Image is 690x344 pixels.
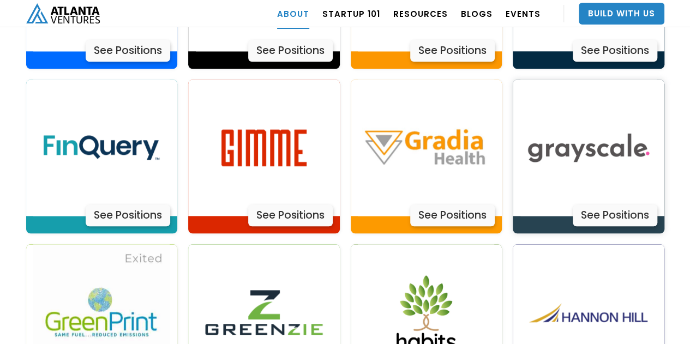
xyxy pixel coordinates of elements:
img: Actively Learn [358,80,494,216]
div: See Positions [248,204,333,226]
div: See Positions [410,204,495,226]
a: Actively LearnSee Positions [351,80,502,233]
div: See Positions [86,40,170,62]
a: Actively LearnSee Positions [26,80,178,233]
a: Build With Us [579,3,664,25]
img: Actively Learn [520,80,657,216]
div: See Positions [86,204,170,226]
div: See Positions [410,40,495,62]
div: See Positions [248,40,333,62]
img: Actively Learn [196,80,332,216]
a: Actively LearnSee Positions [188,80,340,233]
div: See Positions [573,204,657,226]
div: See Positions [573,40,657,62]
a: Actively LearnSee Positions [513,80,664,233]
img: Actively Learn [33,80,170,216]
